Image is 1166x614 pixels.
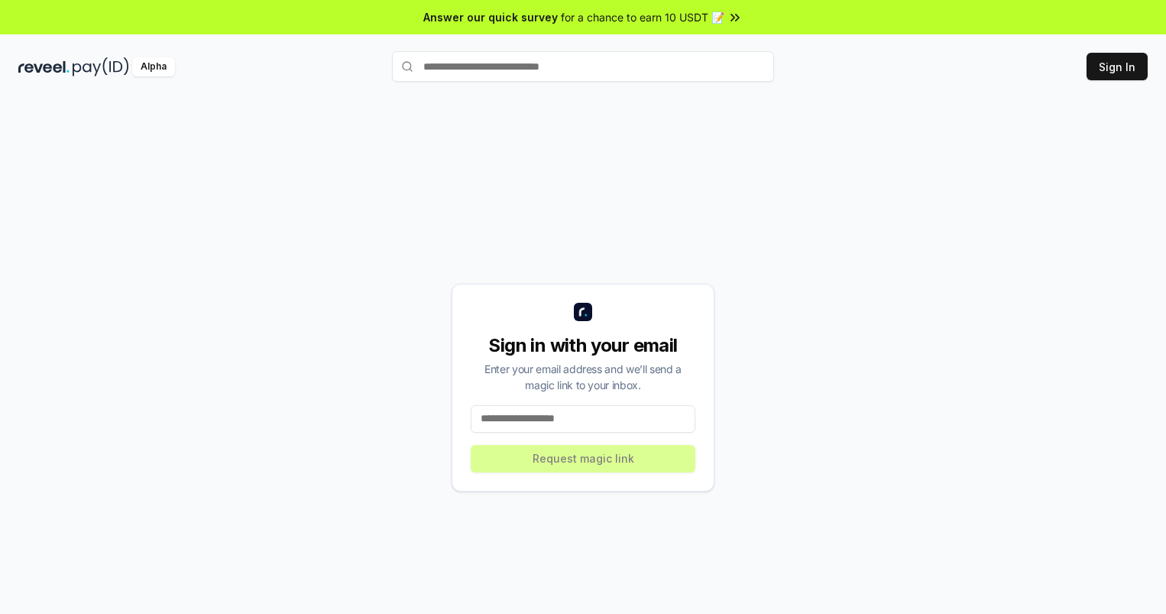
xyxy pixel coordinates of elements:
span: for a chance to earn 10 USDT 📝 [561,9,724,25]
img: pay_id [73,57,129,76]
div: Enter your email address and we’ll send a magic link to your inbox. [471,361,695,393]
div: Sign in with your email [471,333,695,358]
img: reveel_dark [18,57,70,76]
img: logo_small [574,303,592,321]
span: Answer our quick survey [423,9,558,25]
button: Sign In [1087,53,1148,80]
div: Alpha [132,57,175,76]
